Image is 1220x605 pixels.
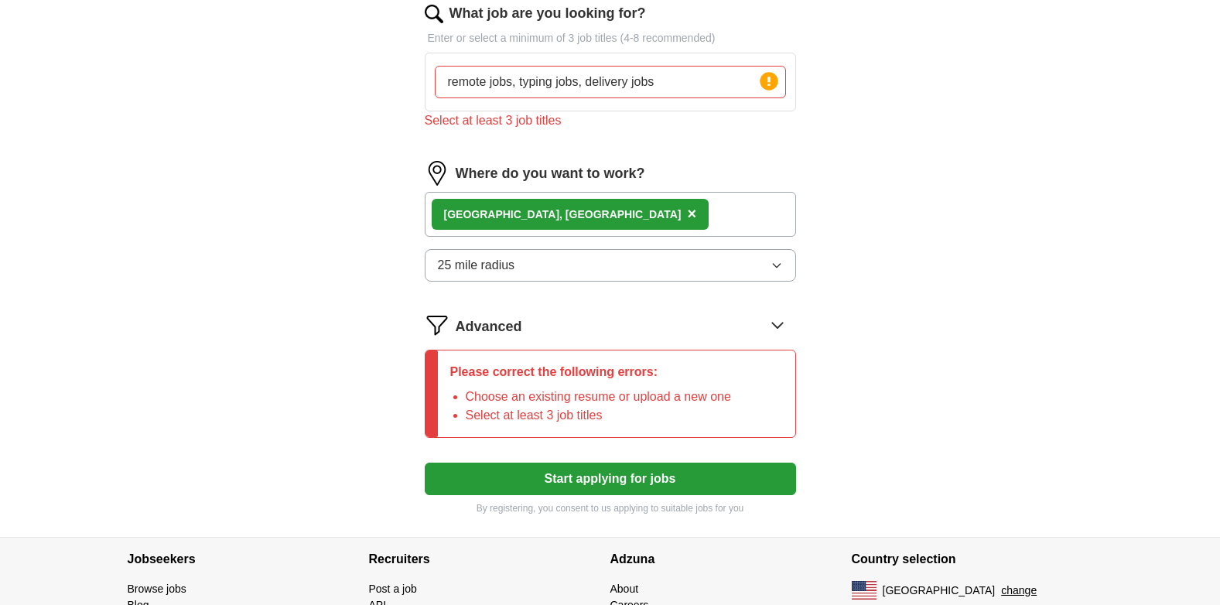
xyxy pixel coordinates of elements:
span: 25 mile radius [438,256,515,275]
h4: Country selection [852,538,1093,581]
p: Enter or select a minimum of 3 job titles (4-8 recommended) [425,30,796,46]
button: change [1001,583,1037,599]
img: filter [425,313,449,337]
span: [GEOGRAPHIC_DATA] [883,583,996,599]
a: Post a job [369,583,417,595]
a: About [610,583,639,595]
img: search.png [425,5,443,23]
span: × [687,205,696,222]
button: 25 mile radius [425,249,796,282]
label: What job are you looking for? [449,3,646,24]
input: Type a job title and press enter [435,66,786,98]
span: Advanced [456,316,522,337]
p: By registering, you consent to us applying to suitable jobs for you [425,501,796,515]
img: location.png [425,161,449,186]
a: Browse jobs [128,583,186,595]
li: Choose an existing resume or upload a new one [466,388,731,406]
div: , [GEOGRAPHIC_DATA] [444,207,682,223]
div: Select at least 3 job titles [425,111,796,130]
label: Where do you want to work? [456,163,645,184]
strong: [GEOGRAPHIC_DATA] [444,208,560,220]
img: US flag [852,581,877,600]
button: × [687,203,696,226]
button: Start applying for jobs [425,463,796,495]
li: Select at least 3 job titles [466,406,731,425]
p: Please correct the following errors: [450,363,731,381]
